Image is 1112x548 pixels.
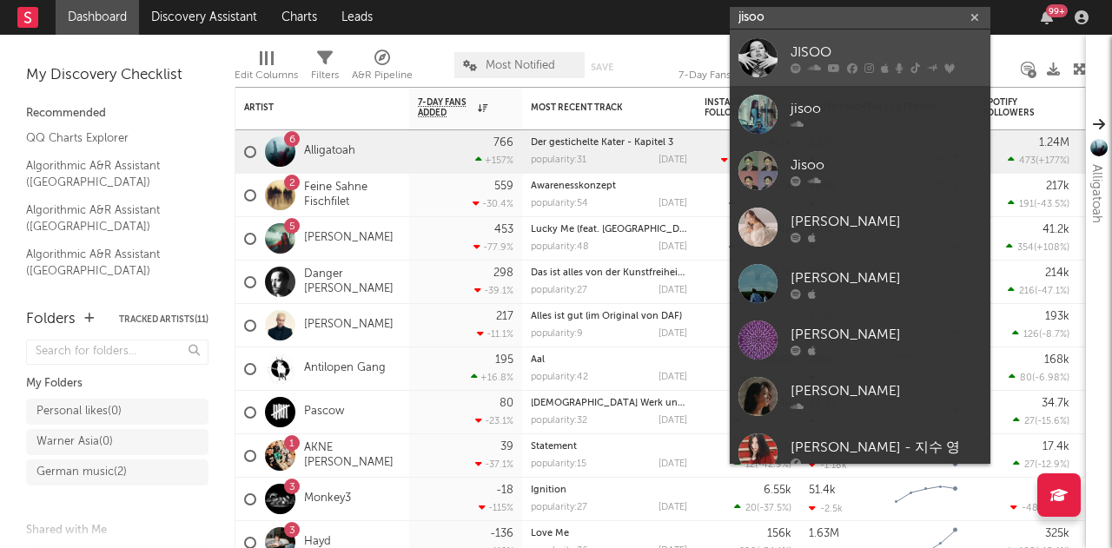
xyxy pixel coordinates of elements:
[304,181,400,210] a: Feine Sahne Fischfilet
[1038,156,1067,166] span: +177 %
[1017,243,1034,253] span: 354
[531,155,586,165] div: popularity: 31
[26,65,208,86] div: My Discovery Checklist
[473,241,513,253] div: -77.9 %
[531,225,687,234] div: Lucky Me (feat. Wonstein)
[494,181,513,192] div: 559
[531,529,687,538] div: Love Me
[26,103,208,124] div: Recommended
[531,138,687,148] div: Der gestichelte Kater - Kapitel 3
[659,286,687,295] div: [DATE]
[26,520,208,541] div: Shared with Me
[1019,156,1036,166] span: 473
[531,102,661,113] div: Most Recent Track
[1045,311,1069,322] div: 193k
[809,528,839,539] div: 1.63M
[531,268,687,278] div: Das ist alles von der Kunstfreiheit gedeckt - Volkstheater Wien Version
[730,255,990,312] a: [PERSON_NAME]
[791,380,982,401] div: [PERSON_NAME]
[764,485,791,496] div: 6.55k
[730,142,990,199] a: Jisoo
[531,182,687,191] div: Awarenesskonzept
[809,485,836,496] div: 51.4k
[1036,243,1067,253] span: +108 %
[734,459,791,470] div: ( )
[495,354,513,366] div: 195
[496,311,513,322] div: 217
[26,429,208,455] a: Warner Asia(0)
[26,459,208,485] a: German music(2)
[1037,417,1067,426] span: -15.6 %
[659,242,687,252] div: [DATE]
[304,405,344,419] a: Pascow
[791,211,982,232] div: [PERSON_NAME]
[1036,200,1067,209] span: -43.5 %
[26,373,208,394] div: My Folders
[791,98,982,119] div: jisoo
[26,201,191,236] a: Algorithmic A&R Assistant ([GEOGRAPHIC_DATA])
[730,199,990,255] a: [PERSON_NAME]
[591,63,613,72] button: Save
[26,399,208,425] a: Personal likes(0)
[758,460,789,470] span: -42.9 %
[531,485,566,495] a: Ignition
[531,225,703,234] a: Lucky Me (feat. [GEOGRAPHIC_DATA])
[1086,164,1107,223] div: Alligatoah
[473,198,513,209] div: -30.4 %
[304,267,400,297] a: Danger [PERSON_NAME]
[531,355,545,365] a: Aal
[791,42,982,63] div: JISOO
[471,372,513,383] div: +16.8 %
[678,43,809,94] div: 7-Day Fans Added (7-Day Fans Added)
[1022,504,1038,513] span: -48
[730,86,990,142] a: jisoo
[531,329,583,339] div: popularity: 9
[244,102,374,113] div: Artist
[1020,373,1032,383] span: 80
[531,199,588,208] div: popularity: 54
[721,155,791,166] div: ( )
[475,155,513,166] div: +157 %
[791,155,982,175] div: Jisoo
[659,199,687,208] div: [DATE]
[531,355,687,365] div: Aal
[235,65,298,86] div: Edit Columns
[531,442,577,452] a: Statement
[887,478,965,521] svg: Chart title
[1042,441,1069,452] div: 17.4k
[1042,224,1069,235] div: 41.2k
[1039,137,1069,149] div: 1.24M
[1037,287,1067,296] span: -47.1 %
[531,373,588,382] div: popularity: 42
[791,437,982,458] div: [PERSON_NAME] - 지수 영
[490,528,513,539] div: -136
[730,30,990,86] a: JISOO
[36,462,127,483] div: German music ( 2 )
[531,442,687,452] div: Statement
[36,432,113,452] div: Warner Asia ( 0 )
[235,43,298,94] div: Edit Columns
[1024,460,1035,470] span: 27
[1023,330,1039,340] span: 126
[304,231,394,246] a: [PERSON_NAME]
[531,399,687,408] div: Gottes Werk und Teufels Beitrag
[1045,528,1069,539] div: 325k
[418,97,473,118] span: 7-Day Fans Added
[1024,417,1035,426] span: 27
[531,242,589,252] div: popularity: 48
[531,416,587,426] div: popularity: 32
[1035,373,1067,383] span: -6.98 %
[496,485,513,496] div: -18
[26,340,208,365] input: Search for folders...
[791,267,982,288] div: [PERSON_NAME]
[1046,181,1069,192] div: 217k
[1013,415,1069,426] div: ( )
[1019,200,1034,209] span: 191
[659,155,687,165] div: [DATE]
[26,129,191,148] a: QQ Charts Explorer
[1046,4,1068,17] div: 99 +
[1042,398,1069,409] div: 34.7k
[809,459,847,471] div: -1.18k
[1008,155,1069,166] div: ( )
[745,460,755,470] span: 12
